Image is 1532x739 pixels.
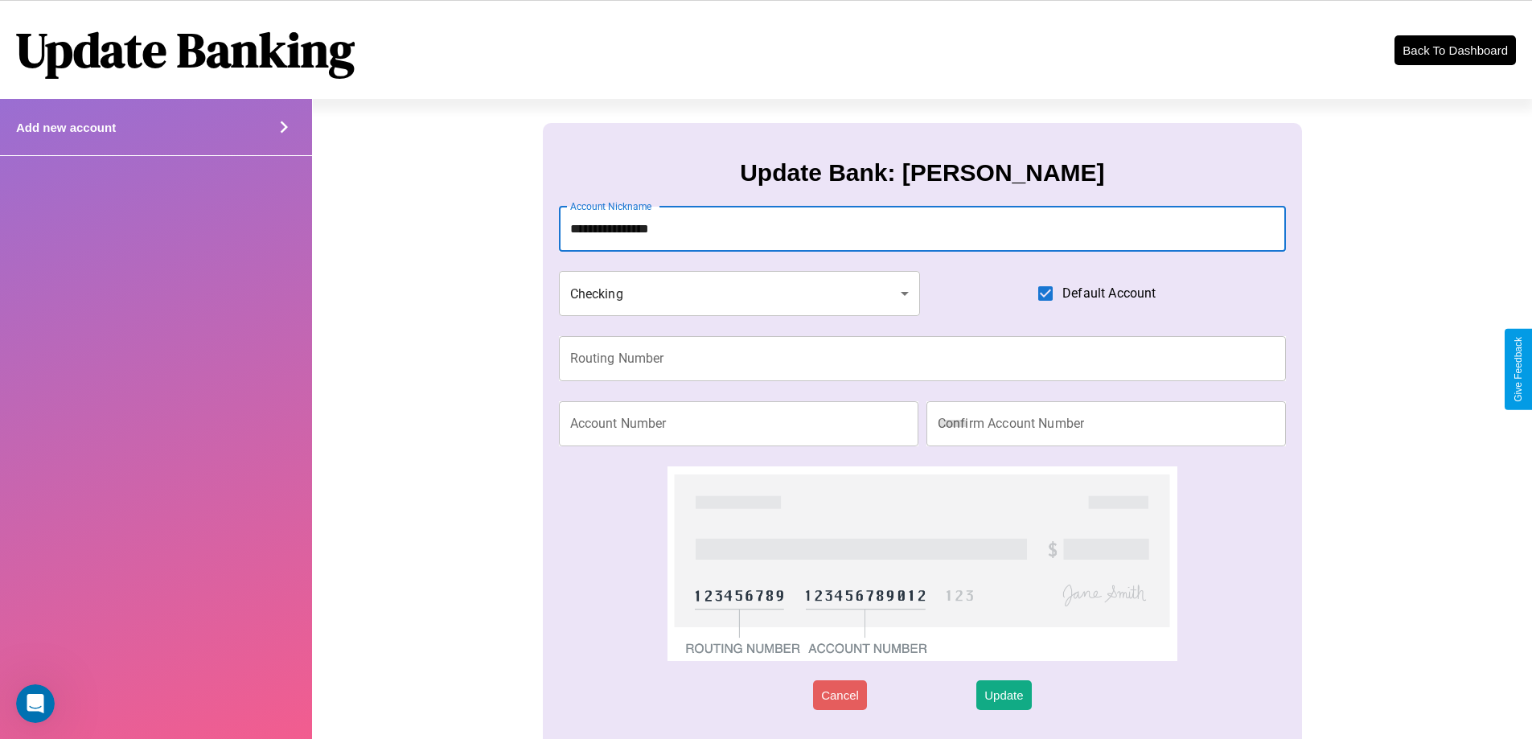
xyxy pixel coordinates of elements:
button: Update [976,680,1031,710]
h3: Update Bank: [PERSON_NAME] [740,159,1104,187]
h1: Update Banking [16,17,355,83]
button: Back To Dashboard [1394,35,1516,65]
label: Account Nickname [570,199,652,213]
span: Default Account [1062,284,1156,303]
h4: Add new account [16,121,116,134]
button: Cancel [813,680,867,710]
iframe: Intercom live chat [16,684,55,723]
img: check [667,466,1177,661]
div: Give Feedback [1513,337,1524,402]
div: Checking [559,271,921,316]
